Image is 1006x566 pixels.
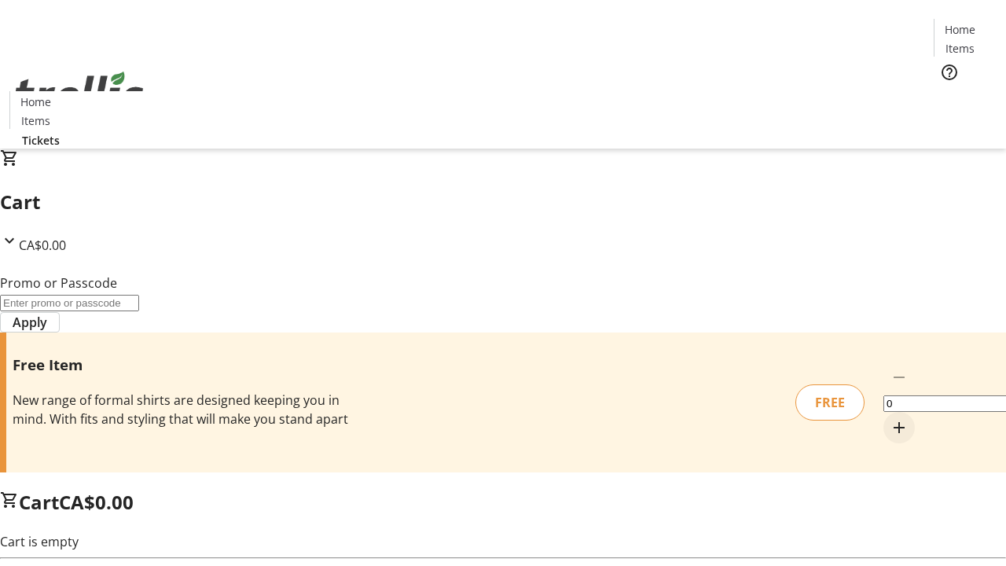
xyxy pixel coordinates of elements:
span: Items [945,40,975,57]
span: Home [945,21,975,38]
h3: Free Item [13,354,356,376]
a: Home [934,21,985,38]
img: Orient E2E Organization FpTSwFFZlG's Logo [9,54,149,133]
span: CA$0.00 [59,489,134,515]
span: Tickets [22,132,60,149]
span: CA$0.00 [19,237,66,254]
span: Home [20,94,51,110]
div: FREE [795,384,865,421]
a: Tickets [9,132,72,149]
span: Apply [13,313,47,332]
a: Items [10,112,61,129]
a: Items [934,40,985,57]
button: Help [934,57,965,88]
a: Tickets [934,91,997,108]
span: Tickets [946,91,984,108]
button: Increment by one [883,412,915,443]
div: New range of formal shirts are designed keeping you in mind. With fits and styling that will make... [13,391,356,428]
span: Items [21,112,50,129]
a: Home [10,94,61,110]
